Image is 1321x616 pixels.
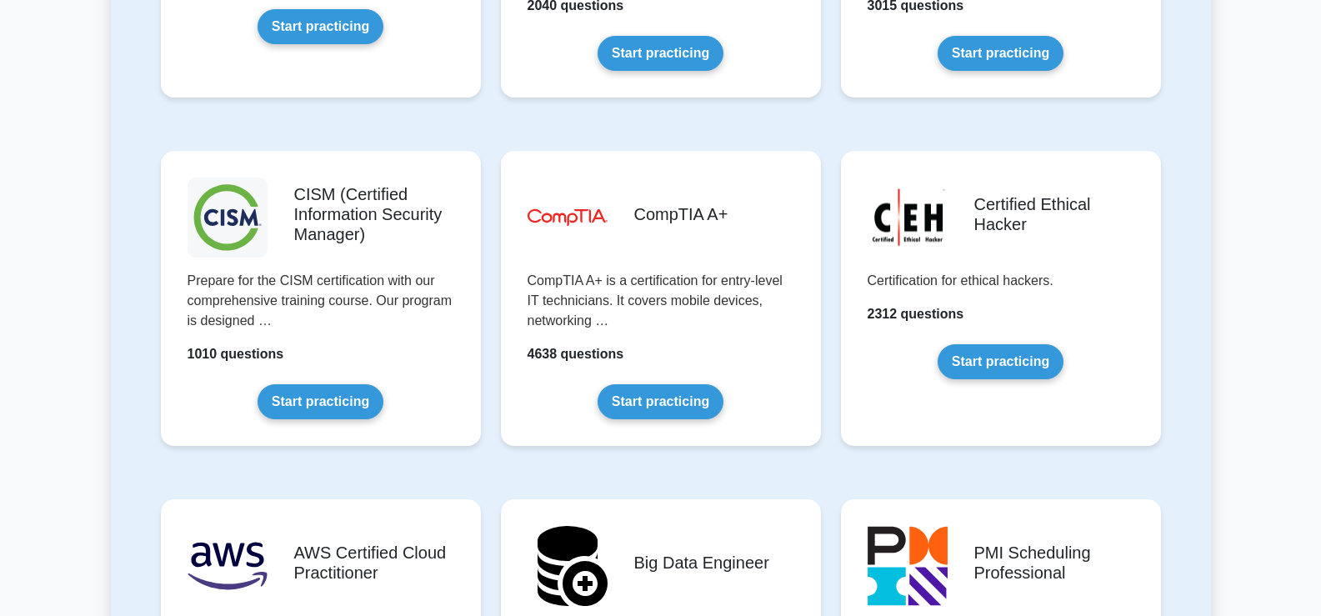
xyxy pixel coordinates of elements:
[598,36,723,71] a: Start practicing
[598,384,723,419] a: Start practicing
[258,9,383,44] a: Start practicing
[938,344,1063,379] a: Start practicing
[258,384,383,419] a: Start practicing
[938,36,1063,71] a: Start practicing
